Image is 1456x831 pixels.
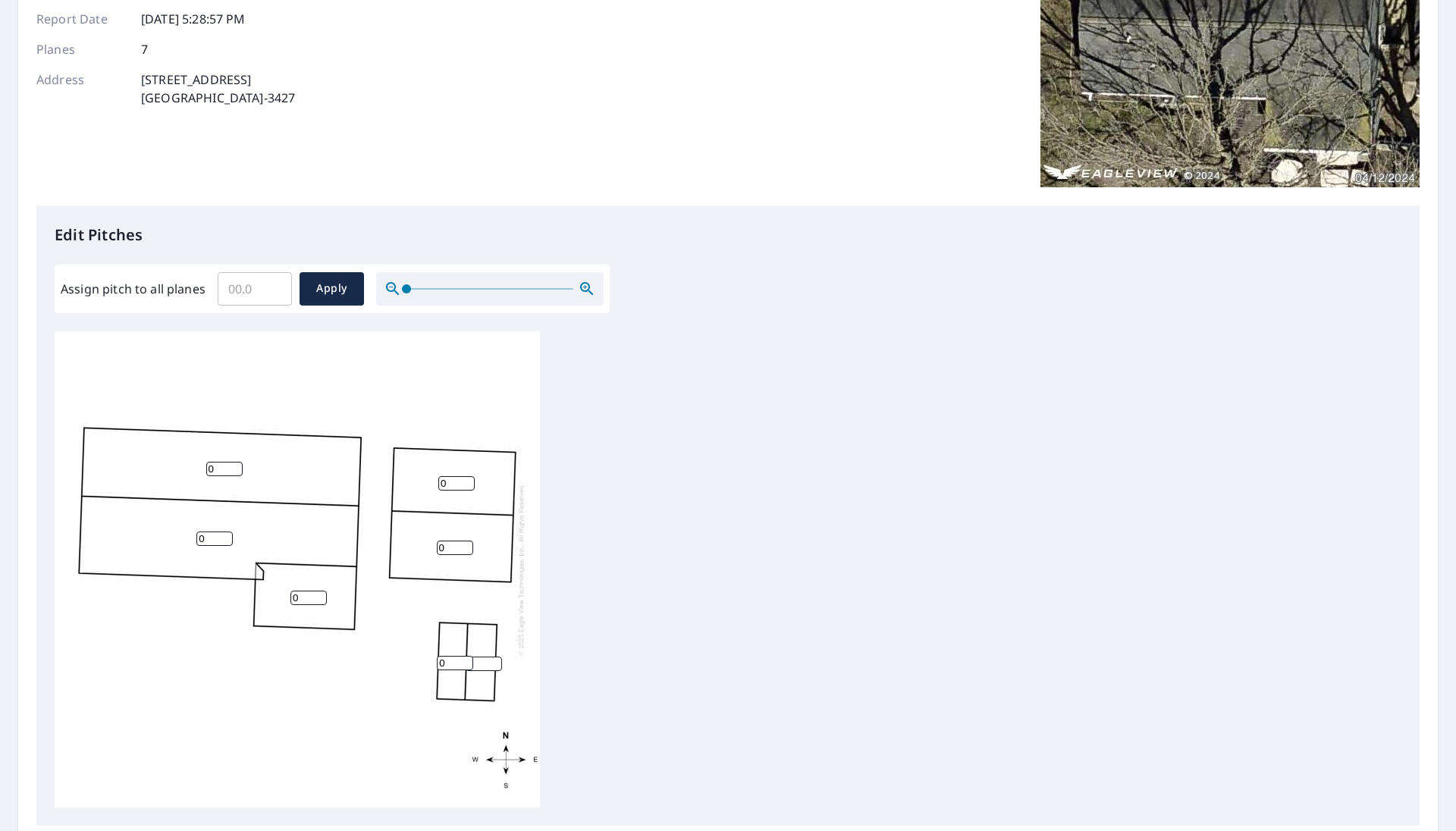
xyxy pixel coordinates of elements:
[36,10,127,28] p: Report Date
[300,272,364,306] button: Apply
[312,279,352,298] span: Apply
[218,268,292,310] input: 00.0
[141,40,148,58] p: 7
[61,280,206,298] label: Assign pitch to all planes
[141,71,295,107] p: [STREET_ADDRESS] [GEOGRAPHIC_DATA]-3427
[36,40,127,58] p: Planes
[36,71,127,107] p: Address
[141,10,246,28] p: [DATE] 5:28:57 PM
[55,224,1401,246] p: Edit Pitches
